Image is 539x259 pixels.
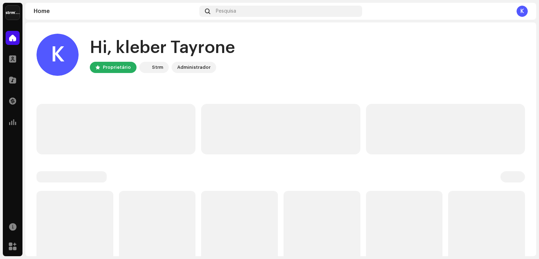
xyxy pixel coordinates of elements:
div: Proprietário [103,63,131,72]
span: Pesquisa [216,8,236,14]
div: K [36,34,79,76]
img: 408b884b-546b-4518-8448-1008f9c76b02 [6,6,20,20]
div: K [517,6,528,17]
div: Strm [152,63,163,72]
div: Hi, kleber Tayrone [90,36,235,59]
div: Home [34,8,197,14]
img: 408b884b-546b-4518-8448-1008f9c76b02 [141,63,149,72]
div: Administrador [177,63,211,72]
